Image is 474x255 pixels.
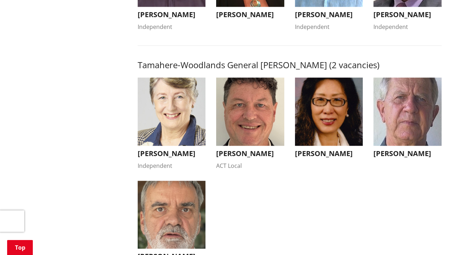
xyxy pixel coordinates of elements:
button: [PERSON_NAME] [295,77,363,161]
h3: [PERSON_NAME] [295,149,363,158]
h3: [PERSON_NAME] [138,149,206,158]
img: WO-W-TW__KEIR_M__PTTJq [373,77,442,146]
h3: Tamahere-Woodlands General [PERSON_NAME] (2 vacancies) [138,60,442,70]
div: Independent [138,22,206,31]
button: [PERSON_NAME] ACT Local [216,77,284,170]
h3: [PERSON_NAME] [295,10,363,19]
img: WO-W-TW__MANSON_M__dkdhr [138,181,206,249]
img: WO-W-TW__MAYALL_P__FmHcs [216,77,284,146]
iframe: Messenger Launcher [441,225,467,251]
button: [PERSON_NAME] Independent [138,77,206,170]
div: Independent [295,22,363,31]
h3: [PERSON_NAME] [373,149,442,158]
h3: [PERSON_NAME] [216,10,284,19]
div: Independent [138,161,206,170]
div: Independent [373,22,442,31]
button: [PERSON_NAME] [373,77,442,161]
a: Top [7,240,33,255]
h3: [PERSON_NAME] [216,149,284,158]
img: WO-W-TW__BEAVIS_C__FeNcs [138,77,206,146]
img: WO-W-TW__CAO-OULTON_A__x5kpv [295,77,363,146]
h3: [PERSON_NAME] [138,10,206,19]
div: ACT Local [216,161,284,170]
h3: [PERSON_NAME] [373,10,442,19]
